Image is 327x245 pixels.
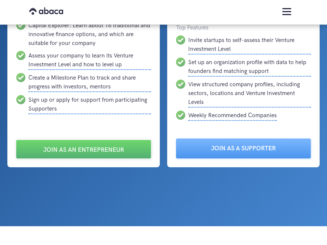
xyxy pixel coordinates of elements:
div: Sign up or apply for support from participating Supporters [28,95,151,114]
div: View structured company profiles, including sectors, locations and Venture Investment Levels [188,80,311,108]
div: Create a Milestone Plan to track and share progress with investors, mentors [28,73,151,92]
div: menu [276,1,298,22]
div: Top Features [176,24,311,32]
div: Capital Explorer: Learn about 16 traditional and innovative finance options, and which are suitab... [28,21,151,48]
div: Set up an organization profile with data to help founders find matching support [188,57,311,77]
div: Weekly Recommended Companies [188,111,277,121]
div: Assess your company to learn its Venture Investment Level and how to level up [28,51,151,70]
div: Invite startups to self-assess their Venture Investment Level [188,35,311,55]
a: Join as a Supporter [176,139,311,158]
a: Join as an Entrepreneur [16,140,151,158]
